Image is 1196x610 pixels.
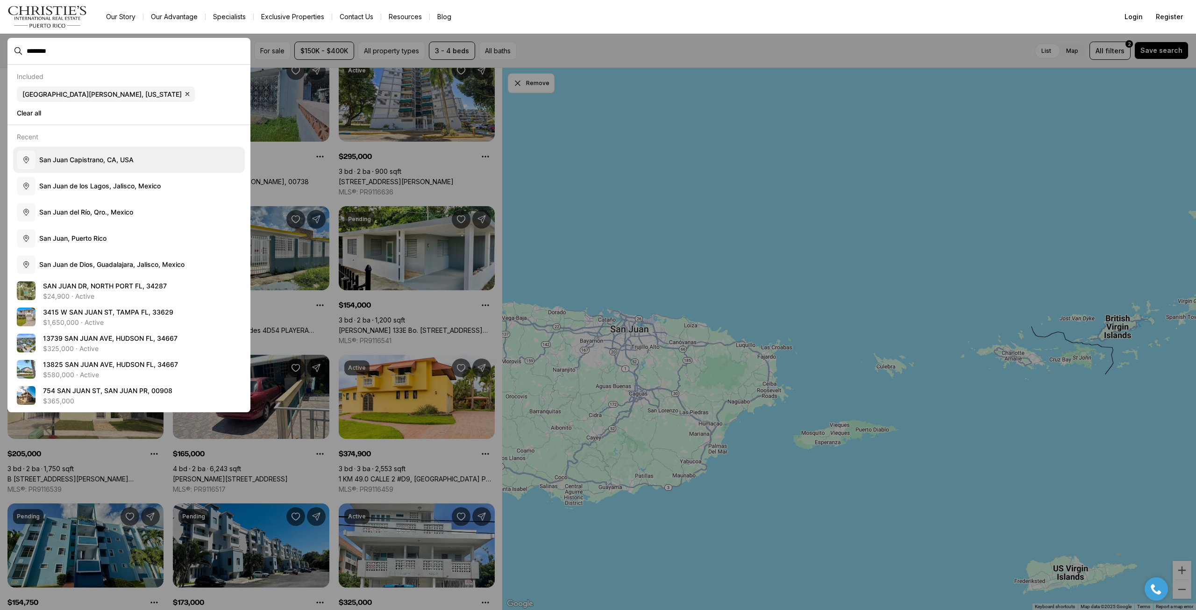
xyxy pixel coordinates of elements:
[43,293,94,300] p: $24,900 · Active
[13,304,245,330] a: View details: 3415 W SAN JUAN ST
[381,10,429,23] a: Resources
[1125,13,1143,21] span: Login
[13,147,245,173] button: San Juan Capistrano, CA, USA
[13,225,245,251] button: San Juan, Puerto Rico
[7,6,87,28] img: logo
[99,10,143,23] a: Our Story
[39,234,107,242] span: S a n J u a n , P u e r t o R i c o
[1156,13,1183,21] span: Register
[39,260,185,268] span: S a n J u a n d e D i o s , G u a d a l a j a r a , J a l i s c o , M e x i c o
[17,133,38,141] p: Recent
[43,387,172,395] span: 7 5 4 S A N J U A N S T , S A N J U A N P R , 0 0 9 0 8
[43,345,99,352] p: $325,000 · Active
[13,382,245,409] a: View details: 754 SAN JUAN ST
[39,182,161,190] span: S a n J u a n d e l o s L a g o s , J a l i s c o , M e x i c o
[17,72,43,80] p: Included
[43,308,173,316] span: 3 4 1 5 W S A N J U A N S T , T A M P A F L , 3 3 6 2 9
[39,156,134,164] span: S a n J u a n C a p i s t r a n o , C A , U S A
[43,319,104,326] p: $1,650,000 · Active
[1150,7,1189,26] button: Register
[43,371,99,379] p: $580,000 · Active
[430,10,459,23] a: Blog
[13,356,245,382] a: View details: 13825 SAN JUAN AVE
[13,173,245,199] button: San Juan de los Lagos, Jalisco, Mexico
[143,10,205,23] a: Our Advantage
[22,90,182,99] span: [GEOGRAPHIC_DATA][PERSON_NAME], [US_STATE]
[13,251,245,278] button: San Juan de Dios, Guadalajara, Jalisco, Mexico
[43,334,178,342] span: 1 3 7 3 9 S A N J U A N A V E , H U D S O N F L , 3 4 6 6 7
[43,360,178,368] span: 1 3 8 2 5 S A N J U A N A V E , H U D S O N F L , 3 4 6 6 7
[43,397,74,405] p: $365,000
[13,278,245,304] a: View details: SAN JUAN DR
[13,199,245,225] button: San Juan del Río, Qro., Mexico
[332,10,381,23] button: Contact Us
[254,10,332,23] a: Exclusive Properties
[13,330,245,356] a: View details: 13739 SAN JUAN AVE
[39,208,133,216] span: S a n J u a n d e l R í o , Q r o . , M e x i c o
[43,282,167,290] span: S A N J U A N D R , N O R T H P O R T F L , 3 4 2 8 7
[206,10,253,23] a: Specialists
[1119,7,1148,26] button: Login
[17,106,241,121] button: Clear all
